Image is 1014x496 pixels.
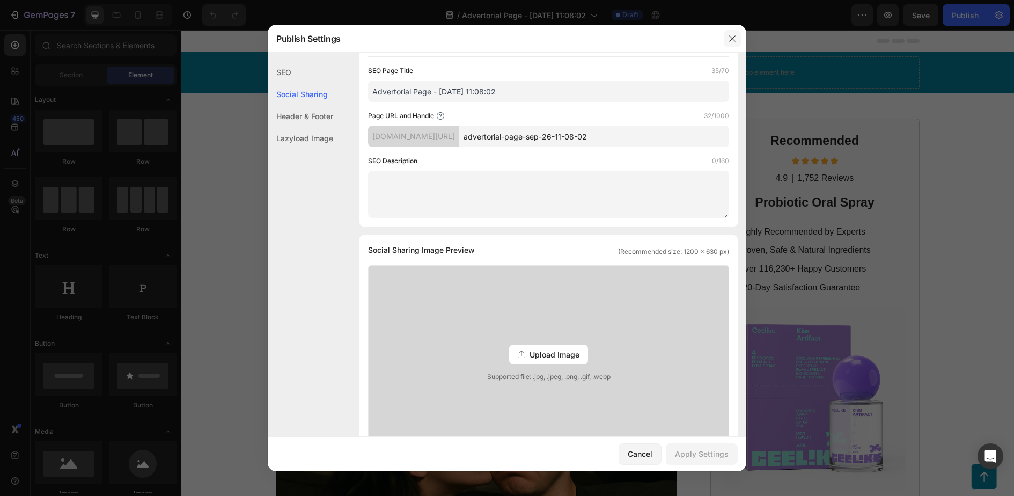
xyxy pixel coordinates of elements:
div: Cancel [628,448,652,459]
label: SEO Page Title [368,65,413,76]
div: Publish Settings [268,25,718,53]
p: Proven, Safe & Natural Ingredients [557,215,690,226]
img: gempages_583834389721383764-a38be76a-d3b4-46c9-ab90-97a5f04efad6.png [543,278,725,461]
p: | [611,143,613,154]
h2: Probiotic Oral Spray [543,164,725,182]
div: Social Sharing [268,83,333,105]
span: (Recommended size: 1200 x 630 px) [618,247,729,257]
p: Over 116,230+ Happy Customers [557,234,690,245]
label: 0/160 [712,156,729,166]
div: Lazyload Image [268,127,333,149]
p: Oral Hygiene Insider [96,31,414,54]
label: 35/70 [711,65,729,76]
input: Title [368,81,729,102]
div: Apply Settings [675,448,729,459]
label: SEO Description [368,156,417,166]
span: Supported file: .jpg, .jpeg, .png, .gif, .webp [369,372,729,382]
label: Page URL and Handle [368,111,434,121]
input: Handle [459,126,729,147]
button: Apply Settings [666,443,738,465]
p: 1,752 Reviews [616,143,673,154]
p: [DATE] 10:12 am EDT [96,186,495,202]
h2: Recommended [543,102,725,120]
div: [DOMAIN_NAME][URL] [368,126,459,147]
p: 4.9 [595,143,607,154]
i: How a mortifying moment with my girlfriend led me down a rabbit hole that completely changed what... [96,213,476,243]
div: Drop element here [557,38,614,47]
label: 32/1000 [704,111,729,121]
div: Open Intercom Messenger [978,443,1003,469]
p: *With utmost consideration, although the forthcoming guidance is relevant to individuals from div... [96,256,495,278]
button: Cancel [619,443,662,465]
p: Highly Recommended by Experts [557,196,690,208]
div: SEO [268,61,333,83]
p: 120-Day Satisfaction Guarantee [557,252,690,264]
strong: I Discovered the Real Reason My Breath Smelled—And It Had Nothing to Do With My Hygiene [96,91,477,173]
div: Header & Footer [268,105,333,127]
span: Social Sharing Image Preview [368,244,475,257]
span: Upload Image [530,349,579,360]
